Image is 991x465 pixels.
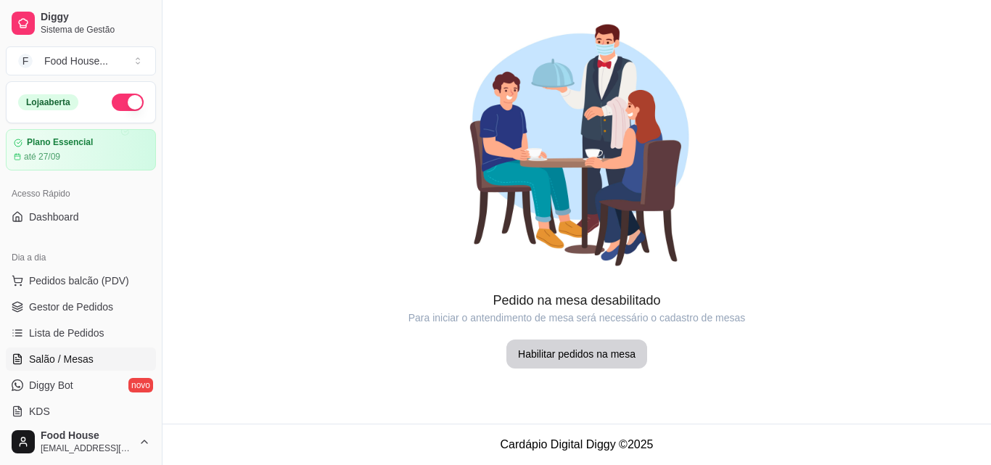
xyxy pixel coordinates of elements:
span: Diggy Bot [29,378,73,392]
button: Food House[EMAIL_ADDRESS][DOMAIN_NAME] [6,424,156,459]
button: Habilitar pedidos na mesa [506,340,647,369]
span: Salão / Mesas [29,352,94,366]
span: Pedidos balcão (PDV) [29,273,129,288]
div: Loja aberta [18,94,78,110]
footer: Cardápio Digital Diggy © 2025 [163,424,991,465]
div: Dia a dia [6,246,156,269]
span: Diggy [41,11,150,24]
div: Acesso Rápido [6,182,156,205]
span: Food House [41,429,133,443]
button: Pedidos balcão (PDV) [6,269,156,292]
span: Sistema de Gestão [41,24,150,36]
span: Gestor de Pedidos [29,300,113,314]
article: até 27/09 [24,151,60,162]
a: Lista de Pedidos [6,321,156,345]
span: Lista de Pedidos [29,326,104,340]
span: Dashboard [29,210,79,224]
a: DiggySistema de Gestão [6,6,156,41]
a: Dashboard [6,205,156,229]
article: Pedido na mesa desabilitado [163,290,991,310]
article: Para iniciar o antendimento de mesa será necessário o cadastro de mesas [163,310,991,325]
button: Select a team [6,46,156,75]
span: F [18,54,33,68]
span: KDS [29,404,50,419]
a: Diggy Botnovo [6,374,156,397]
button: Alterar Status [112,94,144,111]
a: Gestor de Pedidos [6,295,156,318]
a: Salão / Mesas [6,347,156,371]
a: Plano Essencialaté 27/09 [6,129,156,170]
span: [EMAIL_ADDRESS][DOMAIN_NAME] [41,443,133,454]
a: KDS [6,400,156,423]
article: Plano Essencial [27,137,93,148]
div: Food House ... [44,54,108,68]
